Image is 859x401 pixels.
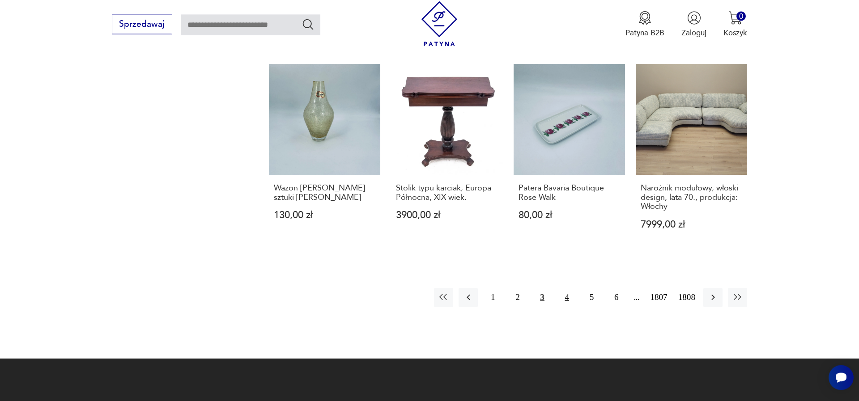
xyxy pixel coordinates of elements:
p: Zaloguj [681,28,706,38]
a: Sprzedawaj [112,21,172,29]
img: Ikonka użytkownika [687,11,701,25]
img: Patyna - sklep z meblami i dekoracjami vintage [417,1,462,46]
iframe: Smartsupp widget button [829,365,854,390]
button: Szukaj [302,18,315,31]
a: Stolik typu karciak, Europa Północna, XIX wiek.Stolik typu karciak, Europa Północna, XIX wiek.390... [391,64,502,250]
a: Patera Bavaria Boutique Rose WalkPatera Bavaria Boutique Rose Walk80,00 zł [514,64,625,250]
button: 6 [607,288,626,307]
div: 0 [736,12,746,21]
button: 1 [483,288,502,307]
p: 130,00 zł [274,211,376,220]
p: 80,00 zł [519,211,621,220]
button: 2 [508,288,527,307]
button: 0Koszyk [723,11,747,38]
h3: Stolik typu karciak, Europa Północna, XIX wiek. [396,184,498,202]
button: 3 [533,288,552,307]
p: Patyna B2B [625,28,664,38]
button: Zaloguj [681,11,706,38]
p: 3900,00 zł [396,211,498,220]
h3: Narożnik modułowy, włoski design, lata 70., produkcja: Włochy [641,184,743,211]
h3: Wazon [PERSON_NAME] sztuki [PERSON_NAME] [274,184,376,202]
button: Sprzedawaj [112,15,172,34]
button: 5 [582,288,601,307]
button: 4 [557,288,577,307]
a: Ikona medaluPatyna B2B [625,11,664,38]
a: Narożnik modułowy, włoski design, lata 70., produkcja: WłochyNarożnik modułowy, włoski design, la... [636,64,747,250]
button: Patyna B2B [625,11,664,38]
button: 1807 [647,288,670,307]
a: Wazon Ingrid Glass sztuki CragueteeWazon [PERSON_NAME] sztuki [PERSON_NAME]130,00 zł [269,64,380,250]
img: Ikona medalu [638,11,652,25]
img: Ikona koszyka [728,11,742,25]
p: 7999,00 zł [641,220,743,229]
button: 1808 [676,288,698,307]
h3: Patera Bavaria Boutique Rose Walk [519,184,621,202]
p: Koszyk [723,28,747,38]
